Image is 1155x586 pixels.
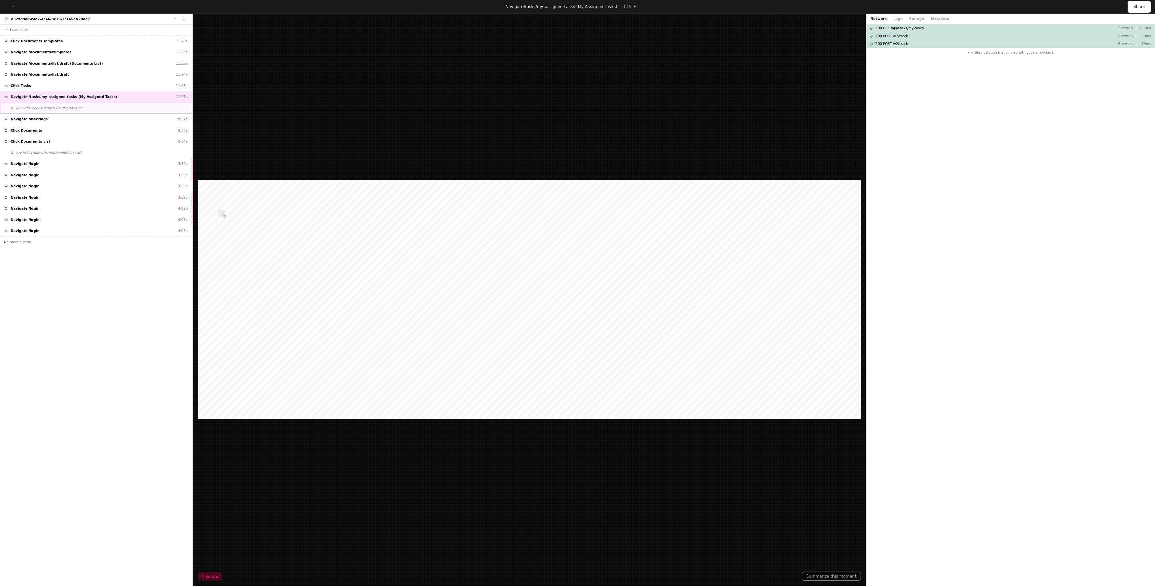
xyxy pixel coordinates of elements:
[1118,26,1137,31] p: Browser-Dev
[11,17,90,21] a: d329d9ad-bfa7-4c46-8c79-2c165eb20da7
[178,184,188,189] div: 3:59p
[10,61,103,66] span: Navigate /documents/list/draft (Documents List)
[1128,1,1151,13] button: Share
[176,83,188,88] div: 11:25a
[178,128,188,133] div: 9:04a
[875,41,908,46] span: 200 POST /v2/track
[10,161,40,166] span: Navigate /login
[10,206,40,211] span: Navigate /login
[178,117,188,122] div: 9:04a
[16,106,82,111] span: 6c53dfd1cbbb43ed8c078adfca242d33
[10,83,31,88] span: Click Tasks
[875,26,924,31] span: 200 GET /api/tasks/my-tasks
[893,16,902,21] button: Logs
[176,94,188,99] div: 11:25a
[1137,41,1151,46] p: 39ms
[624,4,638,9] p: [DATE]
[875,33,908,39] span: 200 POST /v2/track
[1118,41,1137,46] p: Browser-Dev
[178,195,188,200] div: 3:59p
[178,173,188,178] div: 3:59p
[178,161,188,166] div: 3:59p
[1137,33,1151,39] p: 39ms
[10,184,40,189] span: Navigate /login
[10,128,42,133] span: Click Documents
[178,217,188,222] div: 4:03p
[5,17,9,21] img: 10.svg
[975,50,1055,55] span: Step through the journey with your arrow keys.
[16,150,82,155] span: bcc763b15dde4fb195804e5692064df6
[4,240,32,245] span: No more events.
[1118,33,1137,39] p: Browser-Dev
[10,94,117,99] span: Navigate /tasks/my-assigned-tasks (My Assigned Tasks)
[176,50,188,55] div: 11:23a
[178,228,188,233] div: 4:03p
[10,27,28,32] span: Load more
[10,139,50,144] span: Click Documents List
[176,72,188,77] div: 11:24a
[178,206,188,211] div: 4:02p
[200,574,220,579] span: Restart
[1137,26,1151,31] p: 527ms
[10,217,40,222] span: Navigate /login
[10,72,69,77] span: Navigate /documents/list/draft
[10,228,40,233] span: Navigate /login
[10,173,40,178] span: Navigate /login
[10,39,63,44] span: Click Documents Templates
[871,16,887,21] button: Network
[506,4,524,9] span: Navigate
[909,16,924,21] button: Storage
[524,4,617,9] span: /tasks/my-assigned-tasks (My Assigned Tasks)
[178,139,188,144] div: 9:04a
[176,39,188,44] div: 11:23a
[10,195,40,200] span: Navigate /login
[802,572,861,581] button: Summarize this moment
[176,61,188,66] div: 11:23a
[10,50,71,55] span: Navigate /documents/templates
[198,572,222,581] button: Restart
[10,117,48,122] span: Navigate /meetings
[931,16,949,21] button: Metadata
